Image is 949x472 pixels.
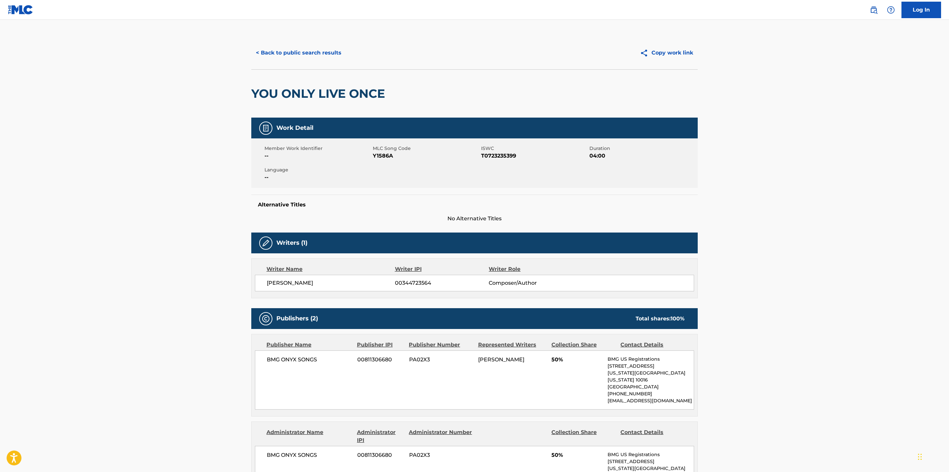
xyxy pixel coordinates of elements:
span: Member Work Identifier [264,145,371,152]
div: Administrator Number [409,428,473,444]
span: 00344723564 [395,279,489,287]
div: Writer IPI [395,265,489,273]
button: Copy work link [635,45,698,61]
div: Help [884,3,897,17]
div: Writer Name [266,265,395,273]
h5: Publishers (2) [276,315,318,322]
div: Collection Share [551,341,615,349]
span: ISWC [481,145,588,152]
div: Trascina [918,447,922,467]
p: [STREET_ADDRESS] [608,458,694,465]
p: BMG US Registrations [608,356,694,363]
span: 50% [551,451,603,459]
span: PA02X3 [409,451,473,459]
div: Widget chat [916,440,949,472]
span: PA02X3 [409,356,473,364]
span: [PERSON_NAME] [478,356,524,363]
img: Publishers [262,315,270,323]
span: 100 % [671,315,685,322]
h2: YOU ONLY LIVE ONCE [251,86,388,101]
div: Contact Details [620,341,685,349]
h5: Alternative Titles [258,201,691,208]
h5: Writers (1) [276,239,307,247]
span: 04:00 [589,152,696,160]
iframe: Chat Widget [916,440,949,472]
span: No Alternative Titles [251,215,698,223]
img: help [887,6,895,14]
span: T0723235399 [481,152,588,160]
p: [US_STATE][GEOGRAPHIC_DATA][US_STATE] 10016 [608,370,694,383]
span: Composer/Author [489,279,574,287]
span: [PERSON_NAME] [267,279,395,287]
span: Y1586A [373,152,479,160]
span: 00811306680 [357,451,404,459]
span: -- [264,173,371,181]
span: -- [264,152,371,160]
span: 50% [551,356,603,364]
a: Public Search [867,3,880,17]
span: BMG ONYX SONGS [267,356,352,364]
div: Represented Writers [478,341,546,349]
button: < Back to public search results [251,45,346,61]
a: Log In [901,2,941,18]
span: BMG ONYX SONGS [267,451,352,459]
div: Administrator Name [266,428,352,444]
p: [PHONE_NUMBER] [608,390,694,397]
div: Contact Details [620,428,685,444]
div: Administrator IPI [357,428,404,444]
span: MLC Song Code [373,145,479,152]
img: Writers [262,239,270,247]
div: Publisher IPI [357,341,404,349]
img: MLC Logo [8,5,33,15]
div: Publisher Name [266,341,352,349]
p: [EMAIL_ADDRESS][DOMAIN_NAME] [608,397,694,404]
img: search [870,6,878,14]
div: Total shares: [636,315,685,323]
div: Writer Role [489,265,574,273]
p: [STREET_ADDRESS] [608,363,694,370]
span: Duration [589,145,696,152]
p: [GEOGRAPHIC_DATA] [608,383,694,390]
div: Publisher Number [409,341,473,349]
span: 00811306680 [357,356,404,364]
img: Work Detail [262,124,270,132]
span: Language [264,166,371,173]
div: Collection Share [551,428,615,444]
p: BMG US Registrations [608,451,694,458]
img: Copy work link [640,49,651,57]
h5: Work Detail [276,124,313,132]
